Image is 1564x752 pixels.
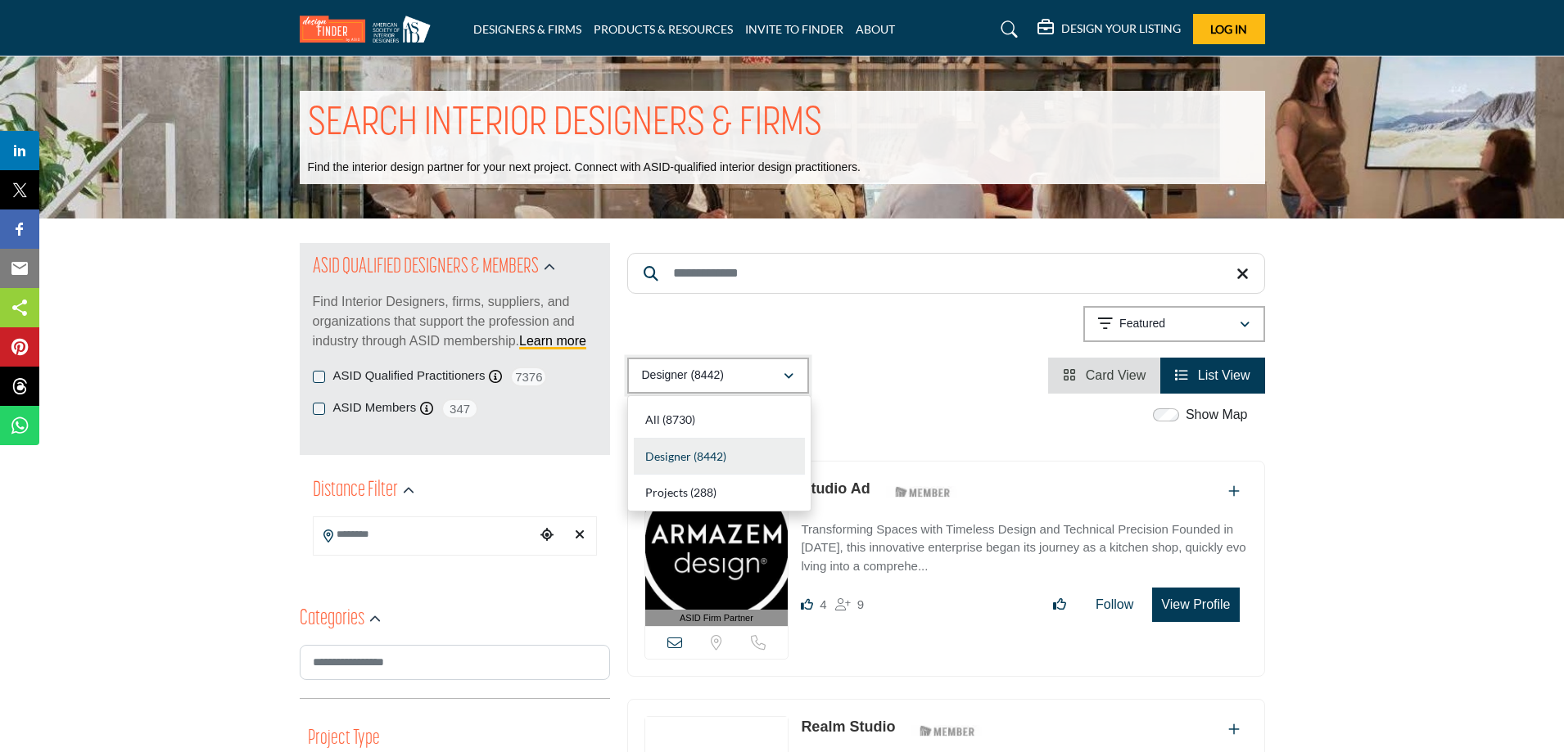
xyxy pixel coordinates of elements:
button: Like listing [1042,588,1077,621]
input: Search Keyword [627,253,1265,294]
input: ASID Members checkbox [313,403,325,415]
button: Log In [1193,14,1265,44]
a: DESIGNERS & FIRMS [473,22,581,36]
div: Followers [835,595,864,615]
a: ASID Firm Partner [645,479,789,627]
label: Show Map [1186,405,1248,425]
h2: Distance Filter [313,476,398,506]
span: Projects [645,485,688,499]
b: (8442) [694,449,726,463]
span: Log In [1210,22,1247,36]
h2: Categories [300,605,364,634]
span: 7376 [510,367,547,387]
img: Studio Ad [645,479,789,610]
p: Studio Ad [801,478,870,500]
h5: DESIGN YOUR LISTING [1061,21,1181,36]
h1: SEARCH INTERIOR DESIGNERS & FIRMS [308,99,822,150]
a: Add To List [1228,723,1240,736]
div: Choose your current location [535,518,559,553]
a: Search [985,16,1028,43]
span: ASID Firm Partner [680,611,753,625]
a: Transforming Spaces with Timeless Design and Technical Precision Founded in [DATE], this innovati... [801,511,1247,576]
button: View Profile [1152,588,1239,622]
p: Transforming Spaces with Timeless Design and Technical Precision Founded in [DATE], this innovati... [801,520,1247,576]
label: ASID Members [333,399,417,417]
li: List View [1160,358,1264,394]
label: ASID Qualified Practitioners [333,367,486,385]
div: Designer (8442) [627,395,811,511]
p: Find Interior Designers, firms, suppliers, and organizations that support the profession and indu... [313,292,597,351]
button: Follow [1085,588,1144,621]
p: Designer (8442) [642,367,724,384]
input: Search Location [314,519,535,551]
button: Featured [1083,306,1265,342]
span: All [645,412,660,426]
p: Featured [1119,316,1165,332]
a: Learn more [519,334,586,348]
a: ABOUT [856,22,895,36]
a: Studio Ad [801,480,870,497]
a: PRODUCTS & RESOURCES [594,22,733,36]
a: INVITE TO FINDER [745,22,843,36]
i: Likes [801,598,813,610]
img: ASID Members Badge Icon [886,482,960,502]
div: DESIGN YOUR LISTING [1037,20,1181,39]
span: Designer [645,449,691,463]
span: List View [1198,368,1250,382]
h2: ASID QUALIFIED DESIGNERS & MEMBERS [313,253,539,282]
input: ASID Qualified Practitioners checkbox [313,371,325,383]
b: (8730) [662,412,695,426]
a: View List [1175,368,1250,382]
span: 4 [820,597,826,611]
img: Site Logo [300,16,439,43]
span: 9 [857,597,864,611]
p: Find the interior design partner for your next project. Connect with ASID-qualified interior desi... [308,160,861,176]
a: Realm Studio [801,718,895,735]
input: Search Category [300,645,610,680]
span: 347 [441,399,478,419]
b: (288) [690,485,716,499]
span: Card View [1086,368,1146,382]
a: View Card [1063,368,1146,382]
p: Realm Studio [801,716,895,738]
a: Add To List [1228,484,1240,498]
button: Designer (8442) [627,358,809,394]
div: Clear search location [567,518,592,553]
li: Card View [1048,358,1160,394]
img: ASID Members Badge Icon [911,720,984,741]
